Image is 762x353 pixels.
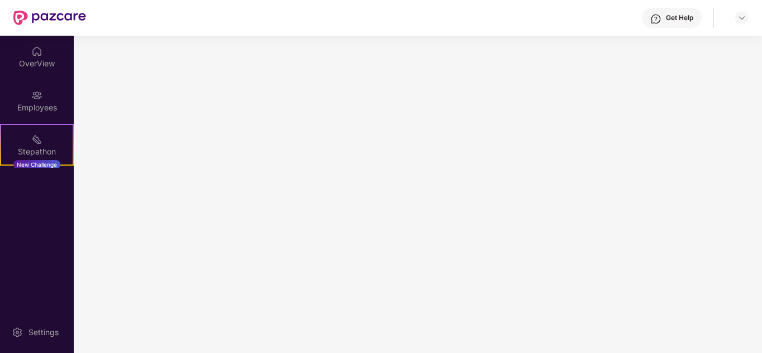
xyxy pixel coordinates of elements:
[25,327,62,338] div: Settings
[12,327,23,338] img: svg+xml;base64,PHN2ZyBpZD0iU2V0dGluZy0yMHgyMCIgeG1sbnM9Imh0dHA6Ly93d3cudzMub3JnLzIwMDAvc3ZnIiB3aW...
[13,160,60,169] div: New Challenge
[737,13,746,22] img: svg+xml;base64,PHN2ZyBpZD0iRHJvcGRvd24tMzJ4MzIiIHhtbG5zPSJodHRwOi8vd3d3LnczLm9yZy8yMDAwL3N2ZyIgd2...
[13,11,86,25] img: New Pazcare Logo
[666,13,693,22] div: Get Help
[31,46,42,57] img: svg+xml;base64,PHN2ZyBpZD0iSG9tZSIgeG1sbnM9Imh0dHA6Ly93d3cudzMub3JnLzIwMDAvc3ZnIiB3aWR0aD0iMjAiIG...
[650,13,661,25] img: svg+xml;base64,PHN2ZyBpZD0iSGVscC0zMngzMiIgeG1sbnM9Imh0dHA6Ly93d3cudzMub3JnLzIwMDAvc3ZnIiB3aWR0aD...
[1,146,73,157] div: Stepathon
[31,90,42,101] img: svg+xml;base64,PHN2ZyBpZD0iRW1wbG95ZWVzIiB4bWxucz0iaHR0cDovL3d3dy53My5vcmcvMjAwMC9zdmciIHdpZHRoPS...
[31,134,42,145] img: svg+xml;base64,PHN2ZyB4bWxucz0iaHR0cDovL3d3dy53My5vcmcvMjAwMC9zdmciIHdpZHRoPSIyMSIgaGVpZ2h0PSIyMC...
